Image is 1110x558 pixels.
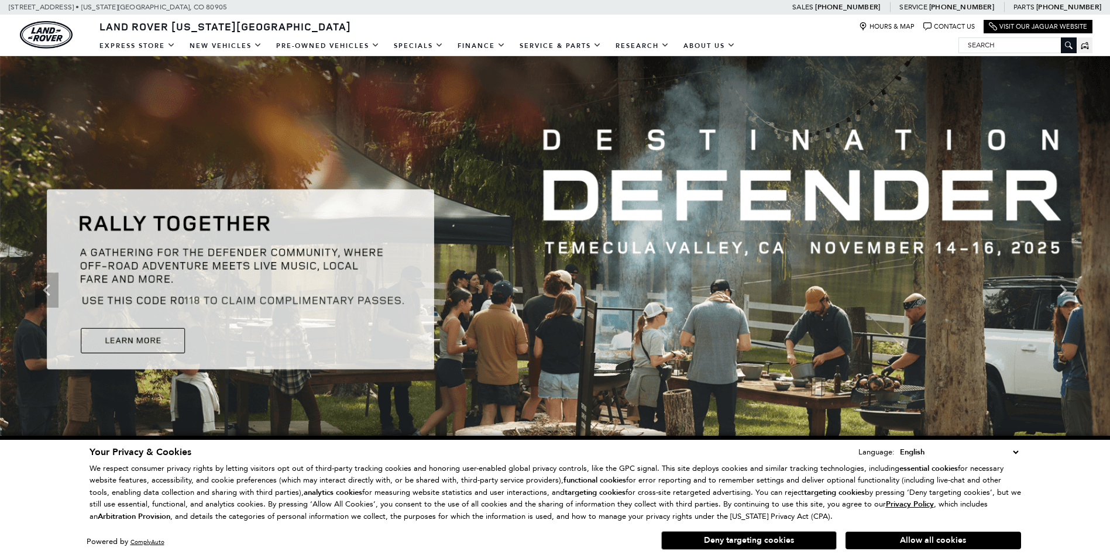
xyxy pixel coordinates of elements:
[792,3,813,11] span: Sales
[304,487,362,498] strong: analytics cookies
[90,463,1021,523] p: We respect consumer privacy rights by letting visitors opt out of third-party tracking cookies an...
[959,38,1076,52] input: Search
[92,36,183,56] a: EXPRESS STORE
[183,36,269,56] a: New Vehicles
[886,499,934,509] u: Privacy Policy
[886,500,934,508] a: Privacy Policy
[1013,3,1035,11] span: Parts
[899,3,927,11] span: Service
[99,19,351,33] span: Land Rover [US_STATE][GEOGRAPHIC_DATA]
[20,21,73,49] img: Land Rover
[929,2,994,12] a: [PHONE_NUMBER]
[859,22,915,31] a: Hours & Map
[804,487,865,498] strong: targeting cookies
[563,475,626,485] strong: functional cookies
[269,36,387,56] a: Pre-Owned Vehicles
[676,36,743,56] a: About Us
[858,448,895,456] div: Language:
[815,2,880,12] a: [PHONE_NUMBER]
[565,487,626,498] strong: targeting cookies
[1051,273,1075,308] div: Next
[9,3,227,11] a: [STREET_ADDRESS] • [US_STATE][GEOGRAPHIC_DATA], CO 80905
[661,531,837,550] button: Deny targeting cookies
[90,446,191,459] span: Your Privacy & Cookies
[35,273,59,308] div: Previous
[98,511,170,522] strong: Arbitration Provision
[609,36,676,56] a: Research
[899,463,958,474] strong: essential cookies
[513,36,609,56] a: Service & Parts
[923,22,975,31] a: Contact Us
[92,36,743,56] nav: Main Navigation
[87,538,164,546] div: Powered by
[130,538,164,546] a: ComplyAuto
[20,21,73,49] a: land-rover
[451,36,513,56] a: Finance
[846,532,1021,549] button: Allow all cookies
[1036,2,1101,12] a: [PHONE_NUMBER]
[387,36,451,56] a: Specials
[92,19,358,33] a: Land Rover [US_STATE][GEOGRAPHIC_DATA]
[897,446,1021,459] select: Language Select
[989,22,1087,31] a: Visit Our Jaguar Website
